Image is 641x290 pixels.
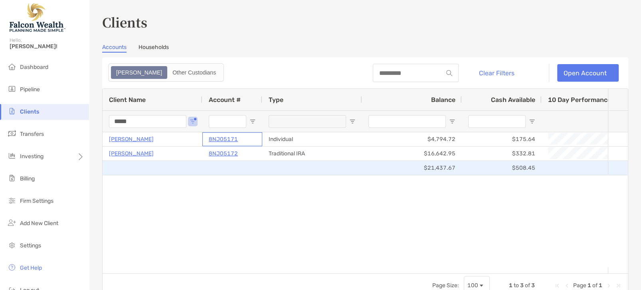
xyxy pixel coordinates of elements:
span: Pipeline [20,86,40,93]
img: transfers icon [7,129,17,138]
span: 3 [531,282,535,289]
div: $175.64 [462,132,542,146]
input: Account # Filter Input [209,115,246,128]
div: $16,642.95 [362,147,462,161]
span: of [592,282,597,289]
div: $332.81 [462,147,542,161]
button: Open Filter Menu [349,118,356,125]
img: Falcon Wealth Planning Logo [10,3,65,32]
a: Accounts [102,44,127,53]
span: Clients [20,108,39,115]
span: Add New Client [20,220,58,227]
button: Open Filter Menu [529,118,535,125]
span: of [525,282,530,289]
span: Type [269,96,283,104]
button: Open Filter Menu [190,118,196,125]
div: Page Size: [432,282,459,289]
span: [PERSON_NAME]! [10,43,84,50]
h3: Clients [102,13,628,31]
img: settings icon [7,240,17,250]
span: Settings [20,242,41,249]
span: Investing [20,153,44,160]
a: 8NJ05172 [209,149,238,159]
img: pipeline icon [7,84,17,94]
button: Open Filter Menu [449,118,455,125]
div: 100 [467,282,478,289]
a: Open Account [557,64,619,82]
div: $508.45 [462,161,542,175]
span: Balance [431,96,455,104]
input: Balance Filter Input [368,115,446,128]
a: [PERSON_NAME] [109,134,154,144]
div: Last Page [615,282,621,289]
img: clients icon [7,106,17,116]
span: 3 [520,282,524,289]
span: Client Name [109,96,146,104]
span: Page [573,282,586,289]
img: investing icon [7,151,17,161]
div: Traditional IRA [262,147,362,161]
span: Dashboard [20,64,48,71]
a: 8NJ05171 [209,134,238,144]
button: Open Filter Menu [249,118,256,125]
span: 1 [599,282,602,289]
span: Get Help [20,265,42,271]
span: Billing [20,175,35,182]
a: [PERSON_NAME] [109,149,154,159]
span: to [514,282,519,289]
div: segmented control [108,63,224,82]
div: Other Custodians [168,67,220,78]
div: Previous Page [564,282,570,289]
span: 1 [509,282,512,289]
div: Individual [262,132,362,146]
div: Zoe [112,67,166,78]
img: input icon [446,70,452,76]
input: Client Name Filter Input [109,115,186,128]
div: First Page [554,282,560,289]
img: get-help icon [7,263,17,272]
img: firm-settings icon [7,196,17,205]
div: Next Page [605,282,612,289]
img: dashboard icon [7,62,17,71]
div: $21,437.67 [362,161,462,175]
span: Cash Available [491,96,535,104]
span: Transfers [20,131,44,137]
span: 1 [588,282,591,289]
span: Account # [209,96,241,104]
img: billing icon [7,173,17,183]
button: Clear Filters [467,64,520,82]
div: $4,794.72 [362,132,462,146]
a: Households [138,44,169,53]
img: add_new_client icon [7,218,17,227]
input: Cash Available Filter Input [468,115,526,128]
span: Firm Settings [20,198,53,204]
div: 10 Day Performance [548,89,613,110]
